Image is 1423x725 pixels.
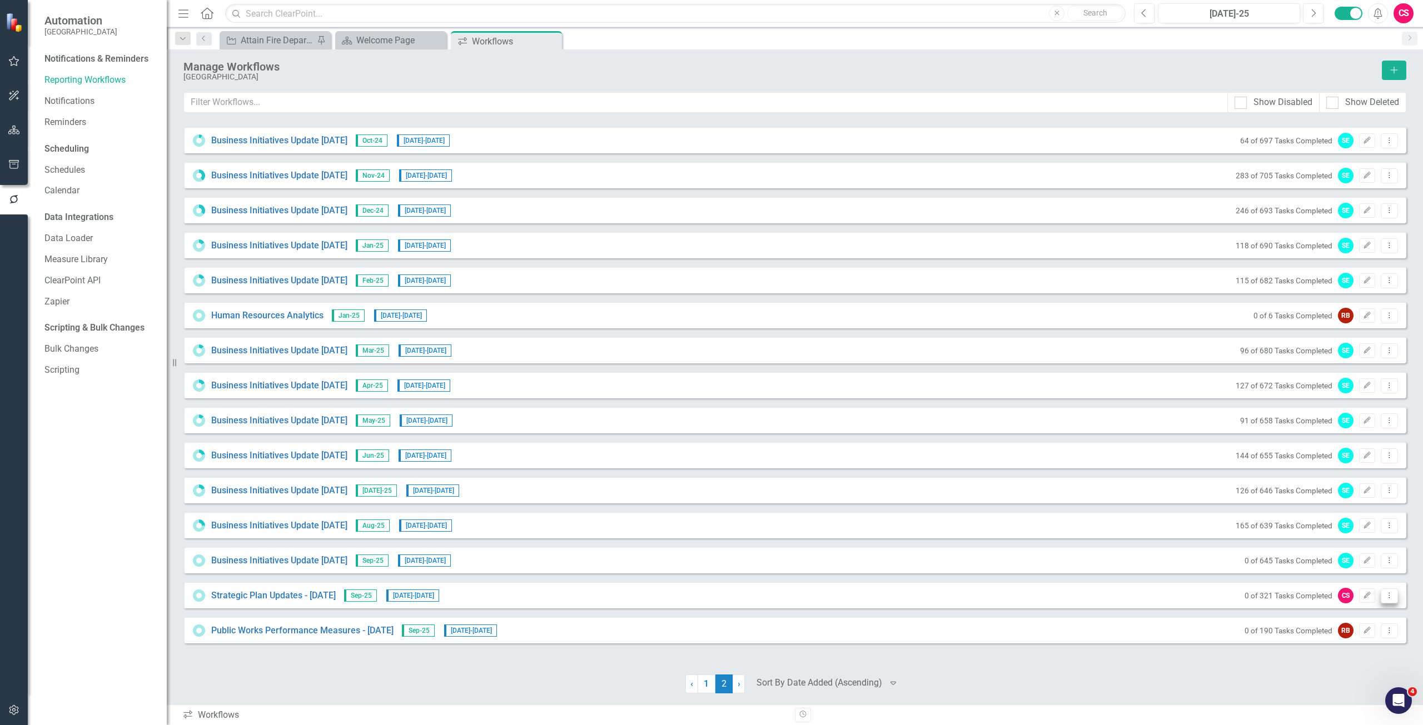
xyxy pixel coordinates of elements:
[1245,626,1332,635] small: 0 of 190 Tasks Completed
[356,33,444,47] div: Welcome Page
[211,309,324,322] a: Human Resources Analytics
[211,414,347,427] a: Business Initiatives Update [DATE]
[44,164,156,177] a: Schedules
[1338,518,1354,533] div: SE
[225,4,1126,23] input: Search ClearPoint...
[1236,486,1332,495] small: 126 of 646 Tasks Completed
[211,554,347,567] a: Business Initiatives Update [DATE]
[1236,171,1332,180] small: 283 of 705 Tasks Completed
[698,674,715,693] a: 1
[1345,96,1399,109] div: Show Deleted
[398,239,451,252] span: [DATE] - [DATE]
[738,678,740,689] span: ›
[6,12,25,32] img: ClearPoint Strategy
[356,134,387,147] span: Oct-24
[1245,556,1332,565] small: 0 of 645 Tasks Completed
[356,414,390,427] span: May-25
[1338,588,1354,603] div: CS
[356,344,389,357] span: Mar-25
[397,134,450,147] span: [DATE] - [DATE]
[715,674,733,693] span: 2
[1245,591,1332,600] small: 0 of 321 Tasks Completed
[1240,416,1332,425] small: 91 of 658 Tasks Completed
[1394,3,1414,23] button: CS
[398,554,451,567] span: [DATE] - [DATE]
[1253,96,1312,109] div: Show Disabled
[356,239,389,252] span: Jan-25
[182,709,787,722] div: Workflows
[241,33,314,47] div: Attain Fire Department Accreditation from the Center of Public Safety Excellence
[400,414,452,427] span: [DATE] - [DATE]
[338,33,444,47] a: Welcome Page
[397,379,450,392] span: [DATE] - [DATE]
[356,519,390,532] span: Aug-25
[1338,238,1354,253] div: SE
[44,274,156,287] a: ClearPoint API
[1338,203,1354,218] div: SE
[1240,346,1332,355] small: 96 of 680 Tasks Completed
[211,449,347,462] a: Business Initiatives Update [DATE]
[1338,168,1354,183] div: SE
[1236,241,1332,250] small: 118 of 690 Tasks Completed
[211,484,347,497] a: Business Initiatives Update [DATE]
[1158,3,1300,23] button: [DATE]-25
[1338,343,1354,358] div: SE
[44,364,156,377] a: Scripting
[472,34,559,48] div: Workflows
[399,449,451,462] span: [DATE] - [DATE]
[44,74,156,87] a: Reporting Workflows
[398,204,451,217] span: [DATE] - [DATE]
[211,169,347,182] a: Business Initiatives Update [DATE]
[1338,483,1354,498] div: SE
[406,484,459,497] span: [DATE] - [DATE]
[1338,448,1354,463] div: SE
[44,116,156,129] a: Reminders
[1253,311,1332,320] small: 0 of 6 Tasks Completed
[211,589,336,602] a: Strategic Plan Updates - [DATE]
[356,379,388,392] span: Apr-25
[1338,623,1354,638] div: RB
[44,53,148,66] div: Notifications & Reminders
[211,274,347,287] a: Business Initiatives Update [DATE]
[211,519,347,532] a: Business Initiatives Update [DATE]
[211,239,347,252] a: Business Initiatives Update [DATE]
[44,296,156,308] a: Zapier
[222,33,314,47] a: Attain Fire Department Accreditation from the Center of Public Safety Excellence
[44,27,117,36] small: [GEOGRAPHIC_DATA]
[356,169,390,182] span: Nov-24
[1338,273,1354,288] div: SE
[1236,521,1332,530] small: 165 of 639 Tasks Completed
[1338,378,1354,393] div: SE
[211,624,394,637] a: Public Works Performance Measures - [DATE]
[444,624,497,637] span: [DATE] - [DATE]
[1083,8,1107,17] span: Search
[356,449,389,462] span: Jun-25
[1338,413,1354,428] div: SE
[44,14,117,27] span: Automation
[402,624,435,637] span: Sep-25
[44,184,156,197] a: Calendar
[44,95,156,108] a: Notifications
[1338,308,1354,323] div: RB
[1240,136,1332,145] small: 64 of 697 Tasks Completed
[183,73,1376,81] div: [GEOGRAPHIC_DATA]
[211,134,347,147] a: Business Initiatives Update [DATE]
[1338,133,1354,148] div: SE
[374,309,427,322] span: [DATE] - [DATE]
[1067,6,1123,21] button: Search
[332,309,365,322] span: Jan-25
[1385,687,1412,714] iframe: Intercom live chat
[1236,206,1332,215] small: 246 of 693 Tasks Completed
[398,274,451,287] span: [DATE] - [DATE]
[344,589,377,602] span: Sep-25
[399,169,452,182] span: [DATE] - [DATE]
[211,344,347,357] a: Business Initiatives Update [DATE]
[399,344,451,357] span: [DATE] - [DATE]
[211,379,347,392] a: Business Initiatives Update [DATE]
[44,232,156,245] a: Data Loader
[183,61,1376,73] div: Manage Workflows
[1236,381,1332,390] small: 127 of 672 Tasks Completed
[356,484,397,497] span: [DATE]-25
[1162,7,1296,21] div: [DATE]-25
